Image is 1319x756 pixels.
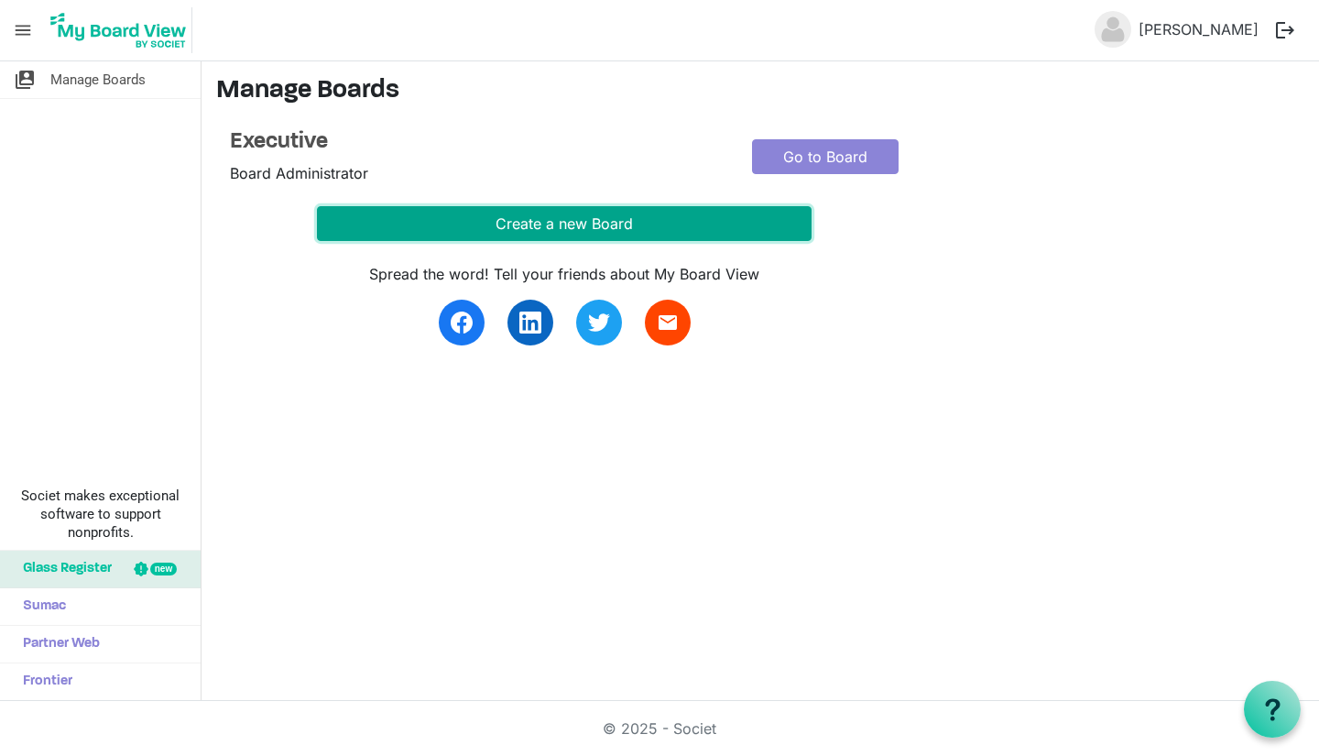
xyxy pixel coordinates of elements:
div: new [150,563,177,575]
a: [PERSON_NAME] [1131,11,1266,48]
button: Create a new Board [317,206,812,241]
img: linkedin.svg [519,312,541,334]
img: twitter.svg [588,312,610,334]
img: facebook.svg [451,312,473,334]
span: Partner Web [14,626,100,663]
div: Spread the word! Tell your friends about My Board View [317,263,812,285]
a: My Board View Logo [45,7,200,53]
a: Go to Board [752,139,899,174]
img: My Board View Logo [45,7,192,53]
button: logout [1266,11,1304,49]
a: © 2025 - Societ [603,719,716,738]
span: Societ makes exceptional software to support nonprofits. [8,487,192,542]
span: Frontier [14,663,72,700]
span: Glass Register [14,551,112,587]
span: menu [5,13,40,48]
span: email [657,312,679,334]
img: no-profile-picture.svg [1095,11,1131,48]
span: Sumac [14,588,66,625]
a: Executive [230,129,725,156]
span: switch_account [14,61,36,98]
a: email [645,300,691,345]
h3: Manage Boards [216,76,1304,107]
span: Manage Boards [50,61,146,98]
span: Board Administrator [230,164,368,182]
